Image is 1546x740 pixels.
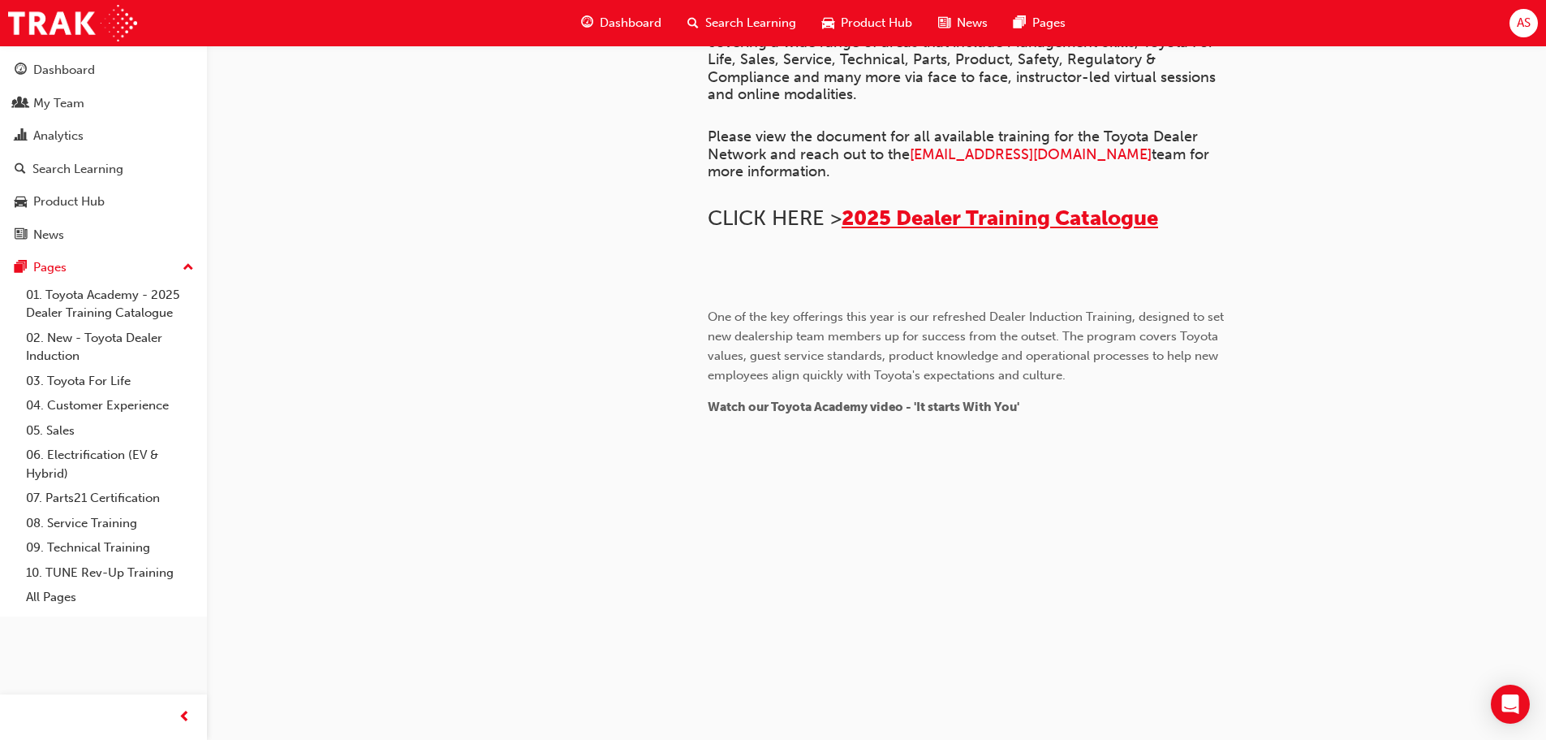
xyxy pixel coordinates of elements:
a: Search Learning [6,154,200,184]
span: news-icon [938,13,950,33]
a: 10. TUNE Rev-Up Training [19,560,200,586]
span: guage-icon [15,63,27,78]
span: people-icon [15,97,27,111]
span: search-icon [687,13,699,33]
a: Product Hub [6,187,200,217]
span: car-icon [15,195,27,210]
span: pages-icon [15,261,27,275]
div: Open Intercom Messenger [1491,685,1530,724]
span: guage-icon [581,13,593,33]
a: 05. Sales [19,418,200,444]
span: prev-icon [179,708,191,728]
div: My Team [33,94,84,113]
div: Pages [33,258,67,277]
a: News [6,220,200,250]
span: AS [1517,14,1531,32]
span: news-icon [15,228,27,243]
span: Pages [1032,14,1066,32]
a: 09. Technical Training [19,535,200,560]
div: Analytics [33,127,84,145]
a: 08. Service Training [19,511,200,536]
button: Pages [6,253,200,283]
a: 06. Electrification (EV & Hybrid) [19,443,200,486]
span: The Training Resource Centre (TRC) has an extensive suite of offerings covering a wide range of a... [708,15,1220,103]
a: 03. Toyota For Life [19,369,200,394]
a: news-iconNews [925,6,1001,40]
a: car-iconProduct Hub [809,6,925,40]
button: AS [1509,9,1538,37]
a: pages-iconPages [1001,6,1079,40]
a: [EMAIL_ADDRESS][DOMAIN_NAME] [910,145,1152,163]
a: 04. Customer Experience [19,393,200,418]
a: My Team [6,89,200,119]
span: up-icon [183,257,194,279]
span: Please view the document for all available training for the Toyota Dealer Network and reach out t... [708,128,1202,163]
a: 02. New - Toyota Dealer Induction [19,326,200,369]
div: News [33,226,64,245]
a: 01. Toyota Academy - 2025 Dealer Training Catalogue [19,283,200,326]
span: search-icon [15,162,26,177]
button: DashboardMy TeamAnalyticsSearch LearningProduct HubNews [6,52,200,253]
a: All Pages [19,585,200,610]
span: One of the key offerings this year is our refreshed Dealer Induction Training, designed to set ne... [708,309,1227,383]
span: Watch our Toyota Academy video - 'It starts With You' [708,400,1019,414]
span: team for more information. [708,145,1213,181]
span: News [957,14,988,32]
span: Search Learning [705,14,796,32]
a: guage-iconDashboard [568,6,674,40]
a: Analytics [6,121,200,151]
span: Dashboard [600,14,661,32]
span: chart-icon [15,129,27,144]
span: CLICK HERE > [708,206,842,231]
span: Product Hub [841,14,912,32]
img: Trak [8,5,137,41]
a: Dashboard [6,55,200,85]
span: pages-icon [1014,13,1026,33]
a: search-iconSearch Learning [674,6,809,40]
div: Product Hub [33,193,105,211]
div: Dashboard [33,61,95,80]
a: 2025 Dealer Training Catalogue [842,206,1158,231]
span: car-icon [822,13,834,33]
a: 07. Parts21 Certification [19,486,200,511]
div: Search Learning [32,160,123,179]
